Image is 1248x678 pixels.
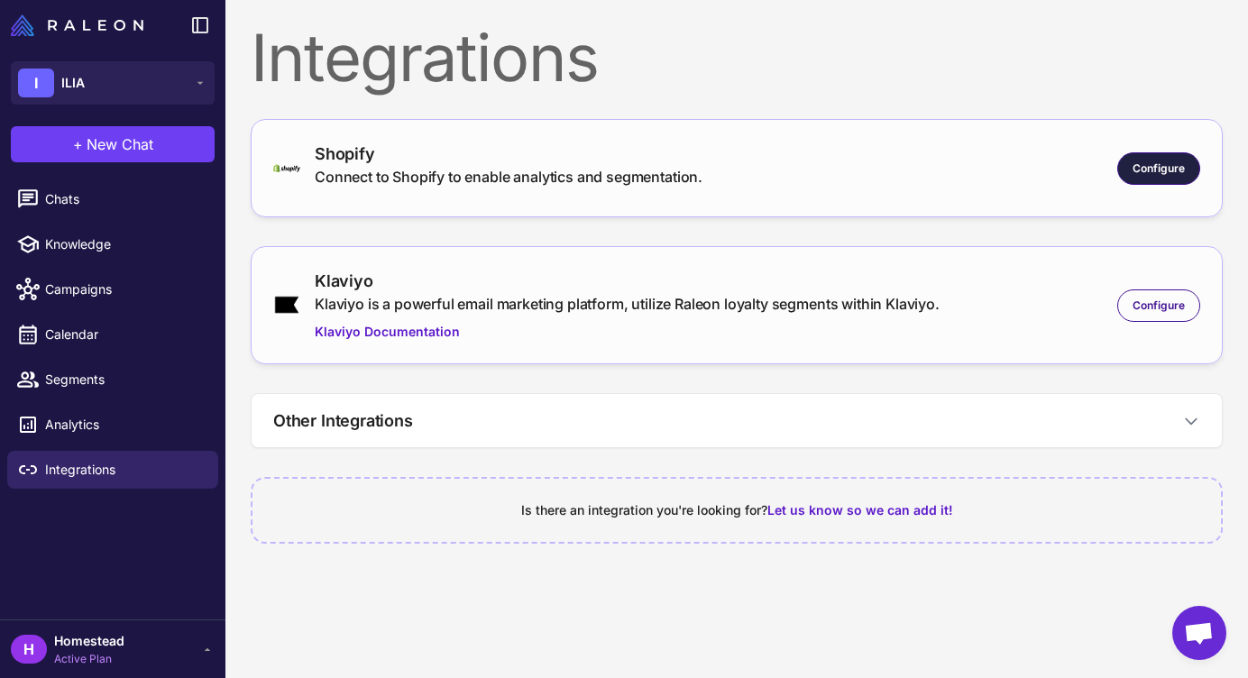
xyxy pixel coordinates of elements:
[315,293,940,315] div: Klaviyo is a powerful email marketing platform, utilize Raleon loyalty segments within Klaviyo.
[251,25,1223,90] div: Integrations
[315,166,702,188] div: Connect to Shopify to enable analytics and segmentation.
[7,451,218,489] a: Integrations
[7,316,218,353] a: Calendar
[252,394,1222,447] button: Other Integrations
[7,270,218,308] a: Campaigns
[45,325,204,344] span: Calendar
[45,370,204,389] span: Segments
[45,460,204,480] span: Integrations
[273,295,300,315] img: klaviyo.png
[315,269,940,293] div: Klaviyo
[7,361,218,399] a: Segments
[1133,160,1185,177] span: Configure
[7,406,218,444] a: Analytics
[87,133,153,155] span: New Chat
[54,631,124,651] span: Homestead
[73,133,83,155] span: +
[273,164,300,172] img: shopify-logo-primary-logo-456baa801ee66a0a435671082365958316831c9960c480451dd0330bcdae304f.svg
[11,126,215,162] button: +New Chat
[7,180,218,218] a: Chats
[274,500,1199,520] div: Is there an integration you're looking for?
[45,415,204,435] span: Analytics
[11,635,47,664] div: H
[45,189,204,209] span: Chats
[11,61,215,105] button: IILIA
[315,142,702,166] div: Shopify
[1133,298,1185,314] span: Configure
[45,279,204,299] span: Campaigns
[315,322,940,342] a: Klaviyo Documentation
[18,69,54,97] div: I
[273,408,413,433] h3: Other Integrations
[45,234,204,254] span: Knowledge
[54,651,124,667] span: Active Plan
[11,14,143,36] img: Raleon Logo
[7,225,218,263] a: Knowledge
[767,502,953,518] span: Let us know so we can add it!
[61,73,85,93] span: ILIA
[1172,606,1226,660] a: Open chat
